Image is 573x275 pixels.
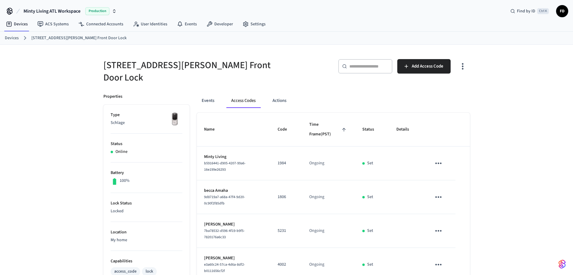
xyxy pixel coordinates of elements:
[204,161,246,172] span: b5916441-d905-4207-99a6-16e199e26293
[33,19,74,30] a: ACS Systems
[204,154,263,160] p: Minty Living
[397,59,451,74] button: Add Access Code
[517,8,535,14] span: Find by ID
[31,35,127,41] a: [STREET_ADDRESS][PERSON_NAME] Front Door Lock
[1,19,33,30] a: Devices
[238,19,270,30] a: Settings
[204,255,263,261] p: [PERSON_NAME]
[204,188,263,194] p: becca Amaha
[24,8,80,15] span: Minty Living ATL Workspace
[278,261,295,268] p: 4002
[268,93,291,108] button: Actions
[396,125,417,134] span: Details
[226,93,260,108] button: Access Codes
[115,149,128,155] p: Online
[367,228,373,234] p: Set
[204,228,245,240] span: 7ba78532-d596-4f19-b9f5-7820176a6c33
[146,268,153,275] div: lock
[114,268,137,275] div: access_code
[103,93,122,100] p: Properties
[111,229,182,235] p: Location
[167,112,182,127] img: Yale Assure Touchscreen Wifi Smart Lock, Satin Nickel, Front
[103,59,283,84] h5: [STREET_ADDRESS][PERSON_NAME] Front Door Lock
[172,19,202,30] a: Events
[412,62,443,70] span: Add Access Code
[111,120,182,126] p: Schlage
[367,160,373,166] p: Set
[537,8,549,14] span: Ctrl K
[204,221,263,228] p: [PERSON_NAME]
[202,19,238,30] a: Developer
[278,194,295,200] p: 1806
[111,170,182,176] p: Battery
[111,200,182,207] p: Lock Status
[74,19,128,30] a: Connected Accounts
[278,125,295,134] span: Code
[111,112,182,118] p: Type
[128,19,172,30] a: User Identities
[557,6,568,17] span: FD
[278,160,295,166] p: 1984
[197,93,219,108] button: Events
[111,237,182,243] p: My home
[367,261,373,268] p: Set
[302,214,355,248] td: Ongoing
[111,208,182,214] p: Locked
[367,194,373,200] p: Set
[111,141,182,147] p: Status
[120,178,130,184] p: 100%
[204,262,245,273] span: e3a60c24-57ca-4d6a-8df2-b0111656cf2f
[204,194,245,206] span: 9d8719a7-a68a-47f4-9d20-0c90f2f85dfb
[5,35,19,41] a: Devices
[111,258,182,264] p: Capabilities
[85,7,109,15] span: Production
[197,93,470,108] div: ant example
[278,228,295,234] p: 5231
[302,180,355,214] td: Ongoing
[559,259,566,269] img: SeamLogoGradient.69752ec5.svg
[556,5,568,17] button: FD
[302,147,355,180] td: Ongoing
[204,125,222,134] span: Name
[309,120,348,139] span: Time Frame(PST)
[505,6,554,17] div: Find by IDCtrl K
[362,125,382,134] span: Status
